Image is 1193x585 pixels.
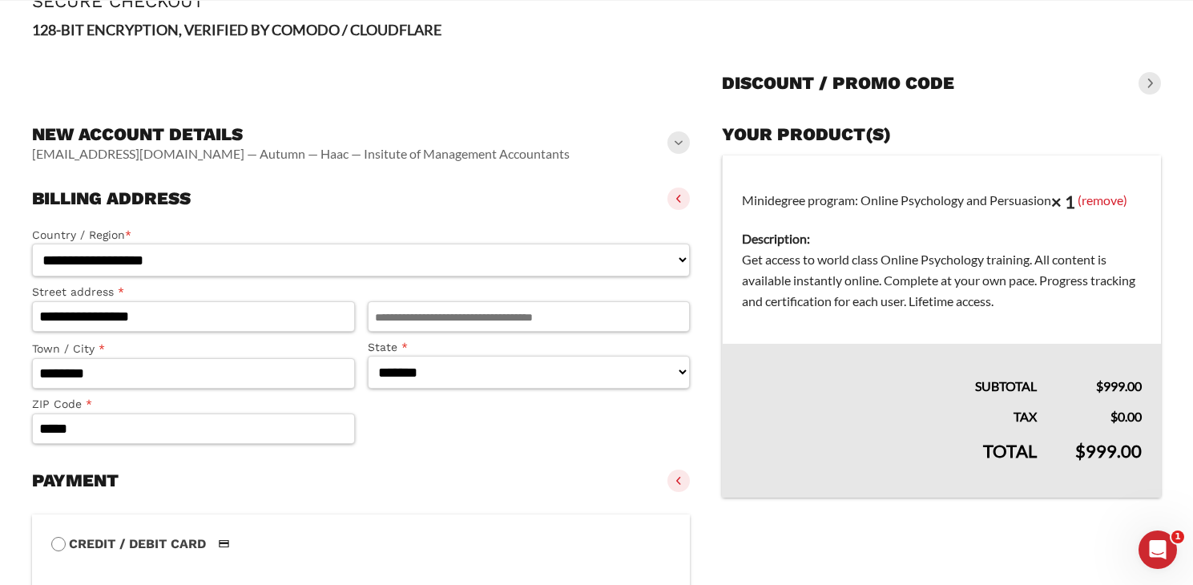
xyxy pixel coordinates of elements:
label: Country / Region [32,226,690,244]
th: Subtotal [723,344,1056,397]
dd: Get access to world class Online Psychology training. All content is available instantly online. ... [742,249,1142,312]
label: Town / City [32,340,355,358]
vaadin-horizontal-layout: [EMAIL_ADDRESS][DOMAIN_NAME] — Autumn — Haac — Insitute of Management Accountants [32,146,570,162]
span: $ [1075,440,1086,462]
label: State [368,338,691,357]
h3: Payment [32,470,119,492]
bdi: 999.00 [1096,378,1142,393]
label: Credit / Debit Card [51,534,671,555]
a: (remove) [1078,192,1127,207]
td: Minidegree program: Online Psychology and Persuasion [723,155,1161,345]
img: Credit / Debit Card [209,535,239,554]
iframe: Intercom live chat [1139,531,1177,569]
th: Tax [723,397,1056,427]
dt: Description: [742,228,1142,249]
label: ZIP Code [32,395,355,414]
bdi: 0.00 [1110,409,1142,424]
span: $ [1110,409,1118,424]
th: Total [723,427,1056,498]
h3: Discount / promo code [722,72,954,95]
strong: × 1 [1051,191,1075,212]
h3: New account details [32,123,570,146]
h3: Billing address [32,188,191,210]
strong: 128-BIT ENCRYPTION, VERIFIED BY COMODO / CLOUDFLARE [32,21,441,38]
label: Street address [32,283,355,301]
span: 1 [1171,531,1184,543]
input: Credit / Debit CardCredit / Debit Card [51,537,66,551]
span: $ [1096,378,1103,393]
bdi: 999.00 [1075,440,1142,462]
